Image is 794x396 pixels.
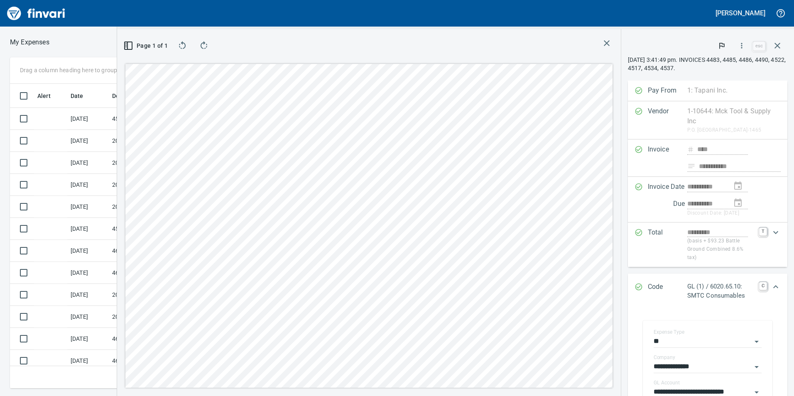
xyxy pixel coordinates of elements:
td: 20.13129.65 [109,174,184,196]
td: 20.13134.65 [109,284,184,306]
td: 4593.65 [109,108,184,130]
td: [DATE] [67,306,109,328]
p: [DATE] 3:41:49 pm. INVOICES 4483, 4485, 4486, 4490, 4522, 4517, 4534, 4537. [628,56,787,72]
button: [PERSON_NAME] [713,7,767,20]
span: Alert [37,91,51,101]
td: 20.9159.15 [109,130,184,152]
p: Drag a column heading here to group the table [20,66,142,74]
td: [DATE] [67,152,109,174]
button: Open [751,361,762,373]
td: [DATE] [67,350,109,372]
td: [DATE] [67,240,109,262]
td: [DATE] [67,218,109,240]
span: Date [71,91,94,101]
span: Alert [37,91,61,101]
td: [DATE] [67,174,109,196]
p: Code [648,282,687,301]
a: T [759,227,767,236]
td: [DATE] [67,328,109,350]
td: 20-9102.20 [109,152,184,174]
label: Company [654,355,675,360]
button: Open [751,336,762,347]
td: 4604.65 [109,262,184,284]
p: (basis + $93.23 Battle Ground Combined 8.6% tax) [687,237,755,262]
td: [DATE] [67,262,109,284]
td: 4606.65 [109,328,184,350]
h5: [PERSON_NAME] [716,9,765,17]
td: [DATE] [67,196,109,218]
nav: breadcrumb [10,37,49,47]
td: [DATE] [67,108,109,130]
button: Page 1 of 1 [124,38,169,53]
span: Close invoice [751,36,787,56]
img: Finvari [5,3,67,23]
span: Page 1 of 1 [127,41,166,51]
span: Description [112,91,154,101]
a: esc [753,42,765,51]
td: [DATE] [67,130,109,152]
label: Expense Type [654,330,684,335]
td: 4558.65 [109,218,184,240]
td: 4603.65 [109,240,184,262]
button: More [733,37,751,55]
label: GL Account [654,380,680,385]
td: [DATE] [67,284,109,306]
td: 4602.65 [109,350,184,372]
span: Date [71,91,83,101]
p: GL (1) / 6020.65.10: SMTC Consumables [687,282,755,301]
td: 20.13134.65 [109,196,184,218]
td: 20.13134.65 [109,306,184,328]
p: My Expenses [10,37,49,47]
button: Flag [713,37,731,55]
div: Expand [628,222,787,267]
span: Description [112,91,143,101]
div: Expand [628,274,787,309]
a: C [759,282,767,290]
p: Total [648,227,687,262]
